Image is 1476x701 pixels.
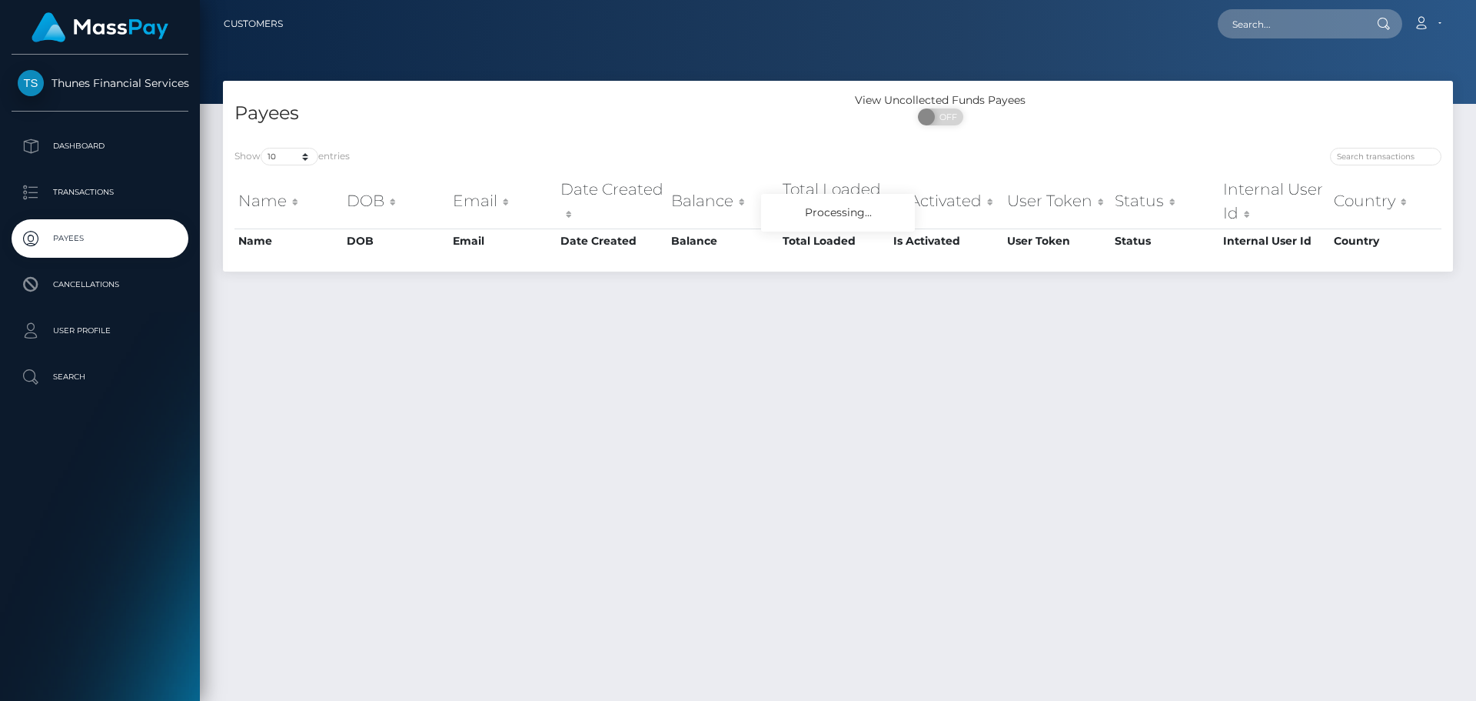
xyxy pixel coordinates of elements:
[1330,229,1441,253] th: Country
[1111,229,1219,253] th: Status
[18,227,182,250] p: Payees
[32,12,168,42] img: MassPay Logo
[234,174,343,229] th: Name
[12,173,188,212] a: Transactions
[234,229,343,253] th: Name
[343,229,449,253] th: DOB
[1218,9,1362,38] input: Search...
[18,135,182,158] p: Dashboard
[343,174,449,229] th: DOB
[779,174,889,229] th: Total Loaded
[234,100,826,127] h4: Payees
[18,181,182,204] p: Transactions
[1219,174,1330,229] th: Internal User Id
[12,358,188,396] a: Search
[1219,229,1330,253] th: Internal User Id
[234,148,350,165] label: Show entries
[18,273,182,296] p: Cancellations
[12,127,188,165] a: Dashboard
[12,312,188,350] a: User Profile
[557,229,668,253] th: Date Created
[779,229,889,253] th: Total Loaded
[12,265,188,304] a: Cancellations
[1003,229,1111,253] th: User Token
[449,229,557,253] th: Email
[838,92,1043,108] div: View Uncollected Funds Payees
[667,174,779,229] th: Balance
[261,148,318,165] select: Showentries
[889,174,1003,229] th: Is Activated
[1330,148,1441,165] input: Search transactions
[1330,174,1441,229] th: Country
[761,194,915,232] div: Processing...
[12,219,188,258] a: Payees
[926,108,965,125] span: OFF
[18,70,44,96] img: Thunes Financial Services
[1003,174,1111,229] th: User Token
[12,76,188,90] span: Thunes Financial Services
[449,174,557,229] th: Email
[889,229,1003,253] th: Is Activated
[18,319,182,342] p: User Profile
[18,366,182,389] p: Search
[224,8,283,40] a: Customers
[1111,174,1219,229] th: Status
[557,174,668,229] th: Date Created
[667,229,779,253] th: Balance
